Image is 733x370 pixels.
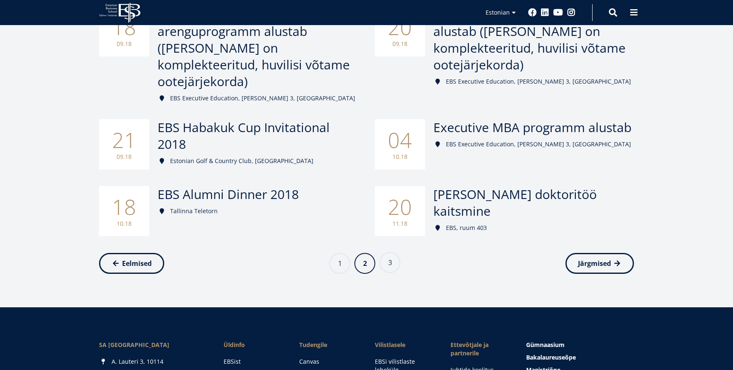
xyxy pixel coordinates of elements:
a: Linkedin [541,8,549,17]
span: Üldinfo [224,341,283,349]
div: Tallinna Teletorn [158,207,358,215]
small: 11.18 [383,219,417,228]
a: Facebook [528,8,537,17]
div: Estonian Golf & Country Club, [GEOGRAPHIC_DATA] [158,157,358,165]
div: 20 [375,186,425,236]
div: 18 [99,186,149,236]
div: A. Lauteri 3, 10114 [99,357,207,366]
a: 3 [379,252,400,273]
div: EBS Executive Education, [PERSON_NAME] 3, [GEOGRAPHIC_DATA] [433,140,634,148]
a: 1 [329,253,350,274]
a: Tudengile [299,341,358,349]
a: EBSist [224,357,283,366]
div: EBS, ruum 403 [433,224,634,232]
span: EBS Habakuk Cup Invitational 2018 [158,119,330,153]
span: Vilistlasele [375,341,434,349]
div: 18 [99,6,149,56]
div: 21 [99,119,149,169]
small: 09.18 [107,153,141,161]
small: 10.18 [107,219,141,228]
span: Personalijuhtimise arenguprogramm alustab ([PERSON_NAME] on komplekteeritud, huvilisi võtame oote... [158,6,350,90]
span: Järgmised [578,259,611,268]
span: Finantsjuhi arenguprogramm alustab ([PERSON_NAME] on komplekteeritud, huvilisi võtame ootejärjeko... [433,6,626,73]
a: Gümnaasium [526,341,634,349]
small: 09.18 [383,40,417,48]
a: Bakalaureuseõpe [526,353,634,362]
div: EBS Executive Education, [PERSON_NAME] 3, [GEOGRAPHIC_DATA] [158,94,358,102]
div: 04 [375,119,425,169]
span: [PERSON_NAME] doktoritöö kaitsmine [433,186,597,219]
span: Gümnaasium [526,341,565,349]
a: Canvas [299,357,358,366]
span: EBS Alumni Dinner 2018 [158,186,299,203]
span: Ettevõtjale ja partnerile [450,341,509,357]
a: Instagram [567,8,575,17]
div: SA [GEOGRAPHIC_DATA] [99,341,207,349]
small: 09.18 [107,40,141,48]
span: Executive MBA programm alustab [433,119,631,136]
div: 20 [375,6,425,56]
small: 10.18 [383,153,417,161]
span: Bakalaureuseõpe [526,353,576,361]
div: EBS Executive Education, [PERSON_NAME] 3, [GEOGRAPHIC_DATA] [433,77,634,86]
a: Youtube [553,8,563,17]
span: Eelmised [122,259,152,268]
a: 2 [354,253,375,274]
